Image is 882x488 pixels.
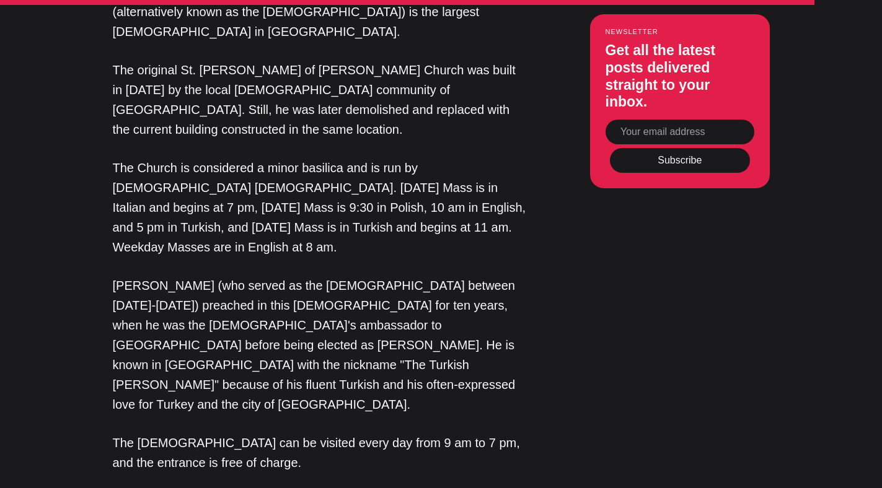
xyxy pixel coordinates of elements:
[113,158,528,257] p: The Church is considered a minor basilica and is run by [DEMOGRAPHIC_DATA] [DEMOGRAPHIC_DATA]. [D...
[606,43,754,111] h3: Get all the latest posts delivered straight to your inbox.
[606,120,754,144] input: Your email address
[113,433,528,473] p: The [DEMOGRAPHIC_DATA] can be visited every day from 9 am to 7 pm, and the entrance is free of ch...
[610,149,750,173] button: Subscribe
[606,28,754,36] small: Newsletter
[113,276,528,414] p: [PERSON_NAME] (who served as the [DEMOGRAPHIC_DATA] between [DATE]-[DATE]) preached in this [DEMO...
[113,60,528,139] p: The original St. [PERSON_NAME] of [PERSON_NAME] Church was built in [DATE] by the local [DEMOGRAP...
